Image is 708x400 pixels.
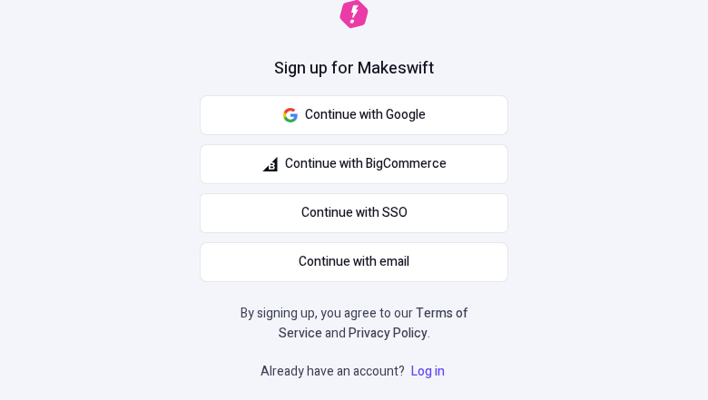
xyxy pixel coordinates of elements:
[274,57,434,81] h1: Sign up for Makeswift
[305,105,426,125] span: Continue with Google
[200,144,508,184] button: Continue with BigCommerce
[234,304,474,344] p: By signing up, you agree to our and .
[349,324,428,343] a: Privacy Policy
[200,95,508,135] button: Continue with Google
[261,362,448,382] p: Already have an account?
[200,193,508,233] a: Continue with SSO
[408,362,448,381] a: Log in
[285,154,447,174] span: Continue with BigCommerce
[279,304,468,343] a: Terms of Service
[299,252,409,272] span: Continue with email
[200,242,508,282] button: Continue with email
